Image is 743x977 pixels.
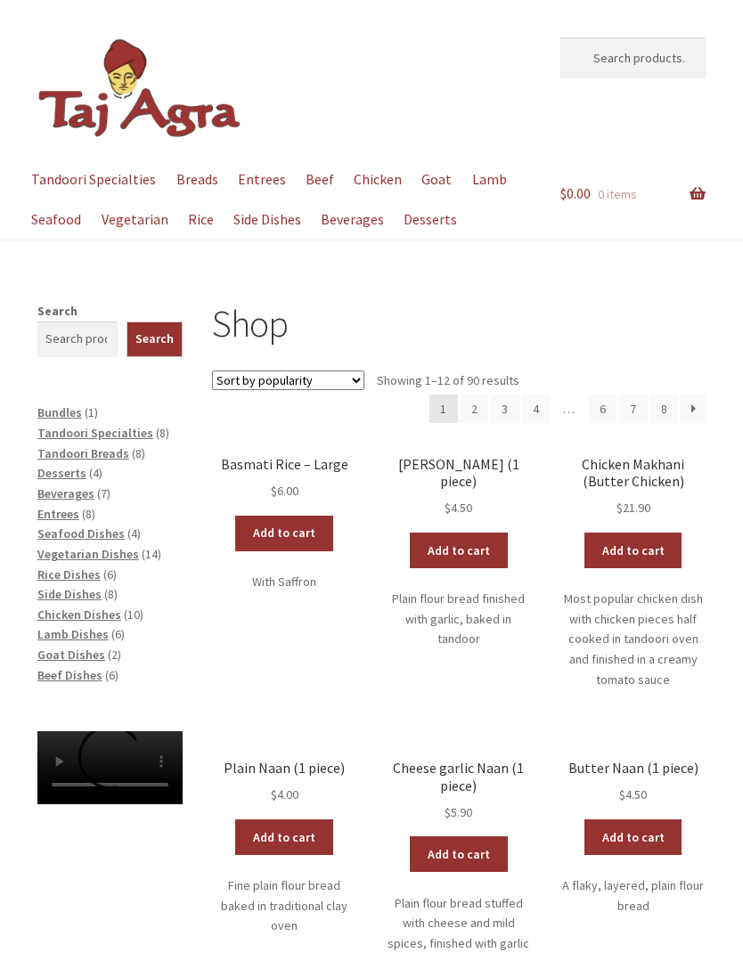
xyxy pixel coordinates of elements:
[271,786,298,802] bdi: 4.00
[37,159,532,240] nav: Primary Navigation
[410,533,508,568] a: Add to cart: “Garlic Naan (1 piece)”
[552,395,586,423] span: …
[560,456,706,491] h2: Chicken Makhani (Butter Chicken)
[212,760,357,777] h2: Plain Naan (1 piece)
[560,184,591,202] span: 0.00
[167,159,226,199] a: Breads
[115,626,121,642] span: 6
[225,199,309,240] a: Side Dishes
[560,589,706,689] p: Most popular chicken dish with chicken pieces half cooked in tandoori oven and finished in a crea...
[650,395,679,423] a: Page 8
[37,506,79,522] a: Entrees
[297,159,342,199] a: Beef
[37,607,121,623] a: Chicken Dishes
[127,322,183,357] button: Search
[491,395,519,423] a: Page 3
[598,186,637,202] span: 0 items
[159,425,166,441] span: 8
[37,404,82,420] a: Bundles
[619,786,647,802] bdi: 4.50
[212,875,357,936] p: Fine plain flour bread baked in traditional clay oven
[445,804,451,820] span: $
[445,500,472,516] bdi: 4.50
[37,667,102,683] a: Beef Dishes
[616,500,650,516] bdi: 21.90
[386,589,531,649] p: Plain flour bread finished with garlic, baked in tandoor
[145,546,158,562] span: 14
[616,500,623,516] span: $
[212,760,357,805] a: Plain Naan (1 piece) $4.00
[37,586,102,602] a: Side Dishes
[37,485,94,501] a: Beverages
[179,199,222,240] a: Rice
[23,199,90,240] a: Seafood
[93,465,99,481] span: 4
[131,525,137,541] span: 4
[108,586,114,602] span: 8
[386,893,531,954] p: Plain flour bread stuffed with cheese and mild spices, finished with garlic
[101,485,107,501] span: 7
[37,626,109,642] a: Lamb Dishes
[37,303,78,319] label: Search
[429,395,706,423] nav: Product Pagination
[461,395,489,423] a: Page 2
[429,395,458,423] span: Page 1
[463,159,515,199] a: Lamb
[229,159,294,199] a: Entrees
[212,456,357,473] h2: Basmati Rice – Large
[23,159,165,199] a: Tandoori Specialties
[37,647,105,663] a: Goat Dishes
[135,445,142,461] span: 8
[271,483,298,499] bdi: 6.00
[584,819,682,855] a: Add to cart: “Butter Naan (1 piece)”
[413,159,461,199] a: Goat
[522,395,551,423] a: Page 4
[377,366,519,395] p: Showing 1–12 of 90 results
[396,199,466,240] a: Desserts
[212,572,357,592] p: With Saffron
[386,456,531,491] h2: [PERSON_NAME] (1 piece)
[445,804,472,820] bdi: 5.90
[37,445,129,461] a: Tandoori Breads
[386,760,531,822] a: Cheese garlic Naan (1 piece) $5.90
[37,566,101,582] a: Rice Dishes
[37,546,139,562] span: Vegetarian Dishes
[127,607,140,623] span: 10
[37,465,86,481] a: Desserts
[37,425,153,441] a: Tandoori Specialties
[584,533,682,568] a: Add to cart: “Chicken Makhani (Butter Chicken)”
[107,566,113,582] span: 6
[271,786,277,802] span: $
[410,836,508,872] a: Add to cart: “Cheese garlic Naan (1 piece)”
[271,483,277,499] span: $
[681,395,706,423] a: →
[619,786,625,802] span: $
[386,456,531,518] a: [PERSON_NAME] (1 piece) $4.50
[37,525,125,541] span: Seafood Dishes
[235,516,333,551] a: Add to cart: “Basmati Rice - Large”
[235,819,333,855] a: Add to cart: “Plain Naan (1 piece)”
[37,322,118,357] input: Search products…
[93,199,176,240] a: Vegetarian
[212,456,357,501] a: Basmati Rice – Large $6.00
[212,370,364,390] select: Shop order
[313,199,393,240] a: Beverages
[109,667,115,683] span: 6
[86,506,92,522] span: 8
[560,37,706,78] input: Search products…
[346,159,411,199] a: Chicken
[560,760,706,777] h2: Butter Naan (1 piece)
[560,184,567,202] span: $
[619,395,648,423] a: Page 7
[212,301,706,346] h1: Shop
[111,647,118,663] span: 2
